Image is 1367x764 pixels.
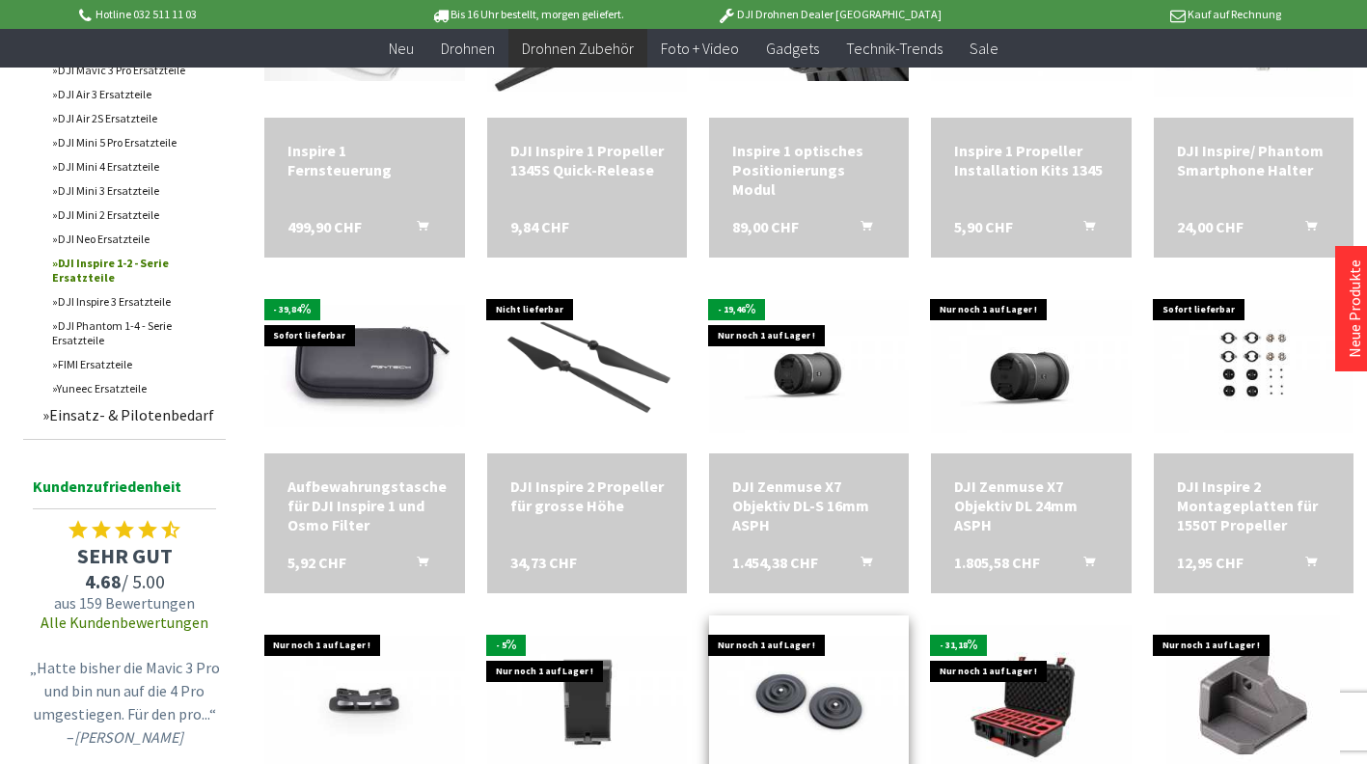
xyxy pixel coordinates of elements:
[732,553,818,572] span: 1.454,38 CHF
[970,39,998,58] span: Sale
[287,141,441,179] div: Inspire 1 Fernsteuerung
[954,217,1013,236] span: 5,90 CHF
[508,29,647,68] a: Drohnen Zubehör
[42,58,226,82] a: DJI Mavic 3 Pro Ersatzteile
[1177,217,1244,236] span: 24,00 CHF
[42,352,226,376] a: FIMI Ersatzteile
[846,39,943,58] span: Technik-Trends
[42,106,226,130] a: DJI Air 2S Ersatzteile
[42,130,226,154] a: DJI Mini 5 Pro Ersatzteile
[76,3,377,26] p: Hotline 032 511 11 03
[394,217,440,242] button: In den Warenkorb
[42,178,226,203] a: DJI Mini 3 Ersatzteile
[42,82,226,106] a: DJI Air 3 Ersatzteile
[42,227,226,251] a: DJI Neo Ersatzteile
[1282,217,1328,242] button: In den Warenkorb
[980,3,1281,26] p: Kauf auf Rechnung
[678,3,979,26] p: DJI Drohnen Dealer [GEOGRAPHIC_DATA]
[1177,141,1330,179] a: DJI Inspire/ Phantom Smartphone Halter 24,00 CHF In den Warenkorb
[522,39,634,58] span: Drohnen Zubehör
[647,29,752,68] a: Foto + Video
[709,300,909,433] img: DJI Zenmuse X7 Objektiv DL-S 16mm ASPH
[661,39,739,58] span: Foto + Video
[956,29,1012,68] a: Sale
[954,553,1040,572] span: 1.805,58 CHF
[510,477,664,515] a: DJI Inspire 2 Propeller für grosse Höhe 34,73 CHF
[42,154,226,178] a: DJI Mini 4 Ersatzteile
[732,141,886,199] div: Inspire 1 optisches Positionierungs Modul
[766,39,819,58] span: Gadgets
[1060,217,1107,242] button: In den Warenkorb
[23,542,226,569] span: SEHR GUT
[33,474,216,509] span: Kundenzufriedenheit
[954,141,1107,179] div: Inspire 1 Propeller Installation Kits 1345
[510,477,664,515] div: DJI Inspire 2 Propeller für grosse Höhe
[377,3,678,26] p: Bis 16 Uhr bestellt, morgen geliefert.
[954,141,1107,179] a: Inspire 1 Propeller Installation Kits 1345 5,90 CHF In den Warenkorb
[33,400,226,429] a: Einsatz- & Pilotenbedarf
[837,553,884,578] button: In den Warenkorb
[1154,300,1353,433] img: DJI Inspire 2 Montageplatten für 1550T Propeller
[1177,141,1330,179] div: DJI Inspire/ Phantom Smartphone Halter
[1177,553,1244,572] span: 12,95 CHF
[375,29,427,68] a: Neu
[287,477,441,534] div: Aufbewahrungstasche für DJI Inspire 1 und Osmo Filter
[394,553,440,578] button: In den Warenkorb
[74,727,183,747] em: [PERSON_NAME]
[23,593,226,613] span: aus 159 Bewertungen
[42,376,226,400] a: Yuneec Ersatzteile
[752,29,833,68] a: Gadgets
[510,141,664,179] a: DJI Inspire 1 Propeller 1345S Quick-Release 9,84 CHF
[441,39,495,58] span: Drohnen
[42,289,226,314] a: DJI Inspire 3 Ersatzteile
[287,477,441,534] a: Aufbewahrungstasche für DJI Inspire 1 und Osmo Filter 5,92 CHF In den Warenkorb
[732,477,886,534] a: DJI Zenmuse X7 Objektiv DL-S 16mm ASPH 1.454,38 CHF In den Warenkorb
[732,217,799,236] span: 89,00 CHF
[85,569,122,593] span: 4.68
[510,553,577,572] span: 34,73 CHF
[287,217,362,236] span: 499,90 CHF
[487,300,687,433] img: DJI Inspire 2 Propeller für grosse Höhe
[1177,477,1330,534] div: DJI Inspire 2 Montageplatten für 1550T Propeller
[41,613,208,632] a: Alle Kundenbewertungen
[1282,553,1328,578] button: In den Warenkorb
[42,203,226,227] a: DJI Mini 2 Ersatzteile
[732,477,886,534] div: DJI Zenmuse X7 Objektiv DL-S 16mm ASPH
[510,217,569,236] span: 9,84 CHF
[1177,477,1330,534] a: DJI Inspire 2 Montageplatten für 1550T Propeller 12,95 CHF In den Warenkorb
[954,477,1107,534] a: DJI Zenmuse X7 Objektiv DL 24mm ASPH 1.805,58 CHF In den Warenkorb
[931,300,1131,433] img: DJI Zenmuse X7 Objektiv DL 24mm ASPH
[510,141,664,179] div: DJI Inspire 1 Propeller 1345S Quick-Release
[837,217,884,242] button: In den Warenkorb
[1060,553,1107,578] button: In den Warenkorb
[28,656,221,749] p: „Hatte bisher die Mavic 3 Pro und bin nun auf die 4 Pro umgestiegen. Für den pro...“ –
[42,314,226,352] a: DJI Phantom 1-4 - Serie Ersatzteile
[1345,259,1364,358] a: Neue Produkte
[287,553,346,572] span: 5,92 CHF
[833,29,956,68] a: Technik-Trends
[954,477,1107,534] div: DJI Zenmuse X7 Objektiv DL 24mm ASPH
[389,39,414,58] span: Neu
[42,251,226,289] a: DJI Inspire 1-2 - Serie Ersatzteile
[427,29,508,68] a: Drohnen
[23,569,226,593] span: / 5.00
[732,141,886,199] a: Inspire 1 optisches Positionierungs Modul 89,00 CHF In den Warenkorb
[287,141,441,179] a: Inspire 1 Fernsteuerung 499,90 CHF In den Warenkorb
[264,305,464,427] img: Aufbewahrungstasche für DJI Inspire 1 und Osmo Filter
